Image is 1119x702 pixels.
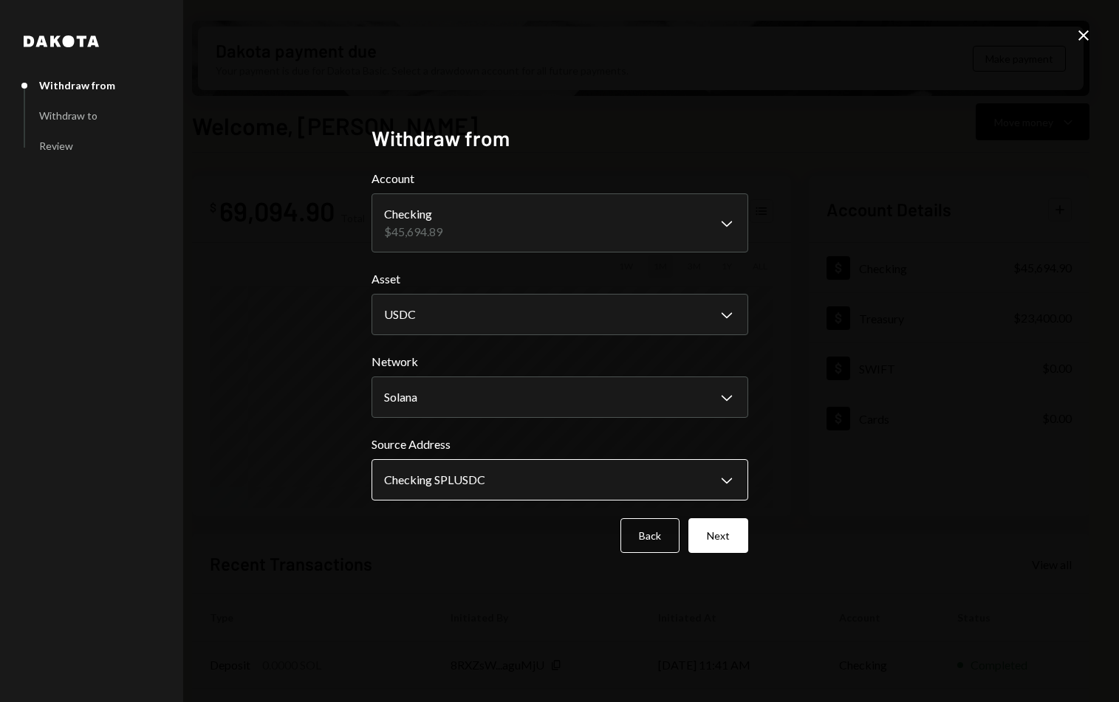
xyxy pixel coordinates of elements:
div: Withdraw from [39,79,115,92]
button: Source Address [372,459,748,500]
label: Asset [372,270,748,288]
label: Network [372,353,748,371]
button: Back [620,518,680,553]
label: Source Address [372,436,748,453]
label: Account [372,170,748,187]
button: Next [688,518,748,553]
div: Review [39,140,73,152]
div: Withdraw to [39,109,97,122]
button: Asset [372,294,748,335]
button: Network [372,376,748,418]
button: Account [372,193,748,252]
h2: Withdraw from [372,124,748,153]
